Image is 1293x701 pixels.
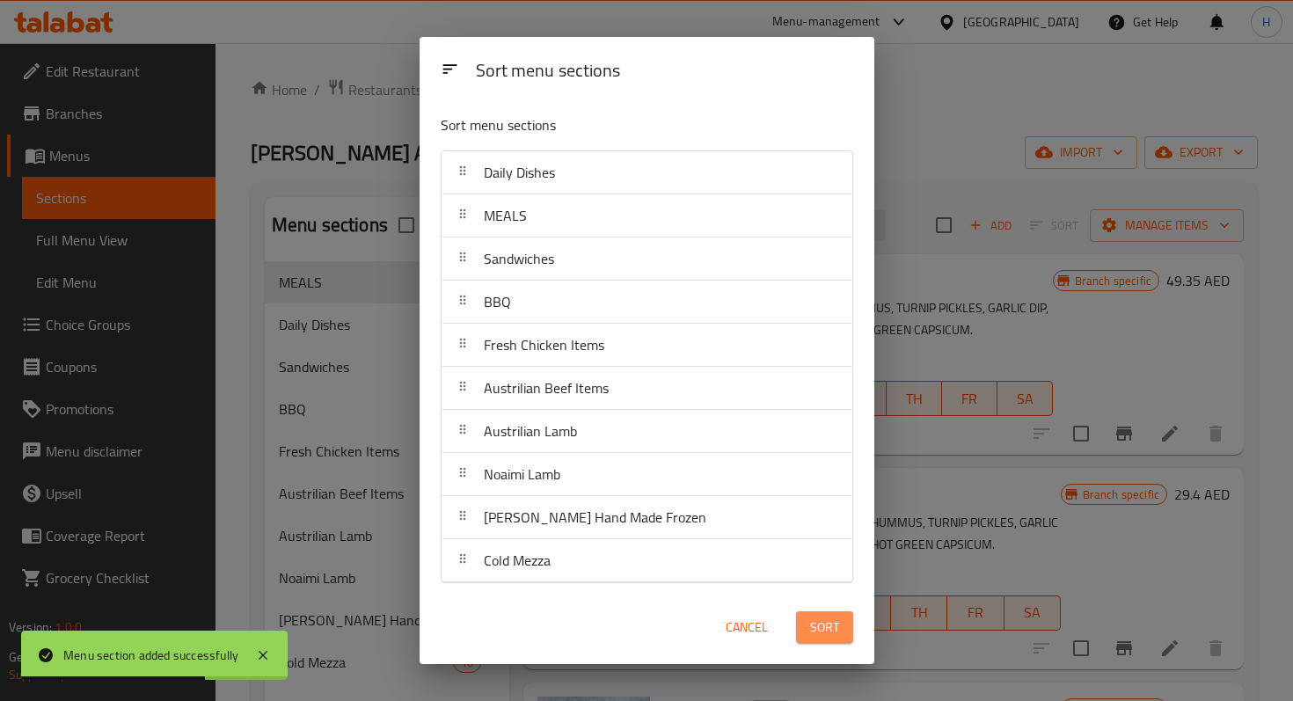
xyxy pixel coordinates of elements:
[484,288,511,315] span: BBQ
[442,367,852,410] div: Austrilian Beef Items
[484,375,609,401] span: Austrilian Beef Items
[719,611,775,644] button: Cancel
[442,324,852,367] div: Fresh Chicken Items
[484,202,527,229] span: MEALS
[484,332,604,358] span: Fresh Chicken Items
[442,281,852,324] div: BBQ
[441,114,768,136] p: Sort menu sections
[442,151,852,194] div: Daily Dishes
[484,418,577,444] span: Austrilian Lamb
[796,611,853,644] button: Sort
[442,410,852,453] div: Austrilian Lamb
[726,617,768,639] span: Cancel
[484,159,555,186] span: Daily Dishes
[484,547,551,573] span: Cold Mezza
[63,646,238,665] div: Menu section added successfully
[469,52,860,91] div: Sort menu sections
[484,461,560,487] span: Noaimi Lamb
[442,237,852,281] div: Sandwiches
[484,245,554,272] span: Sandwiches
[442,453,852,496] div: Noaimi Lamb
[442,539,852,582] div: Cold Mezza
[442,194,852,237] div: MEALS
[442,496,852,539] div: [PERSON_NAME] Hand Made Frozen
[484,504,706,530] span: [PERSON_NAME] Hand Made Frozen
[810,617,839,639] span: Sort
